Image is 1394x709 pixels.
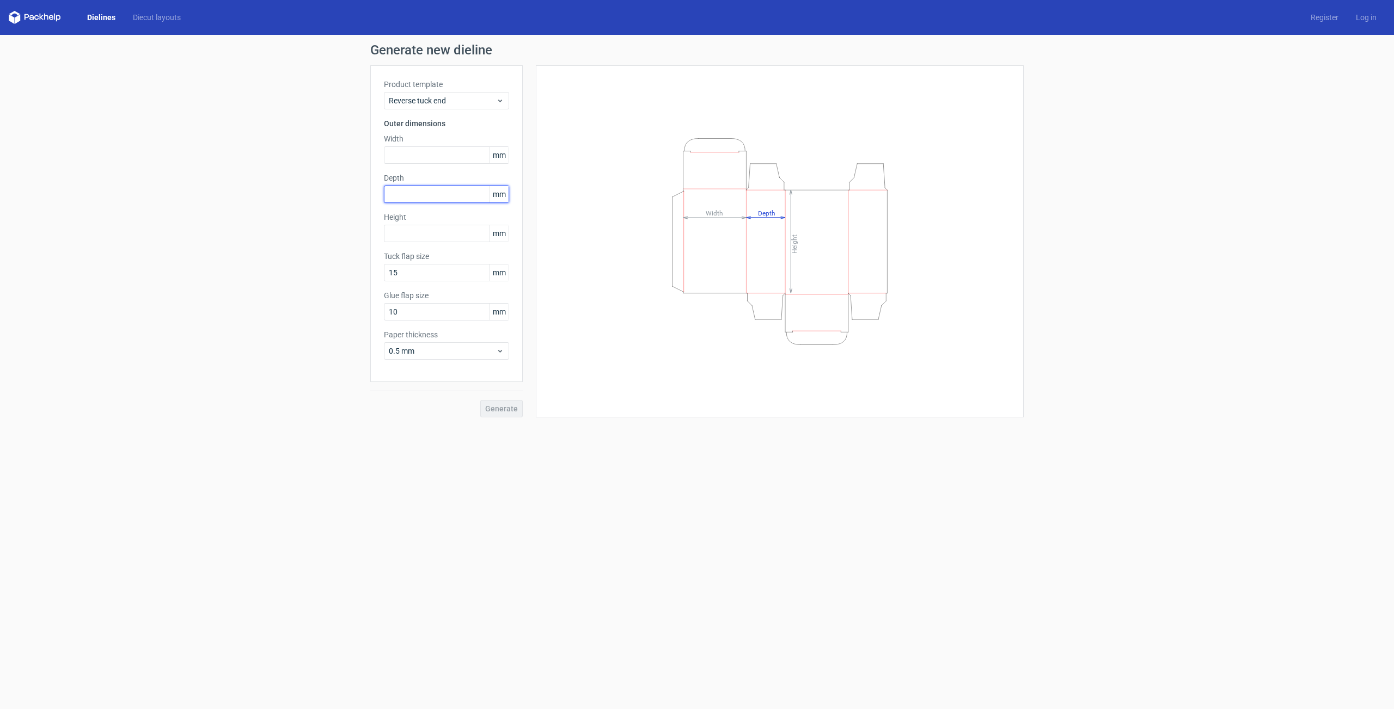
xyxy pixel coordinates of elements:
[370,44,1024,57] h1: Generate new dieline
[758,209,775,217] tspan: Depth
[490,225,509,242] span: mm
[384,290,509,301] label: Glue flap size
[384,329,509,340] label: Paper thickness
[490,304,509,320] span: mm
[1347,12,1385,23] a: Log in
[389,346,496,356] span: 0.5 mm
[384,133,509,144] label: Width
[384,79,509,90] label: Product template
[490,186,509,202] span: mm
[791,234,798,253] tspan: Height
[384,251,509,262] label: Tuck flap size
[490,147,509,163] span: mm
[384,118,509,129] h3: Outer dimensions
[78,12,124,23] a: Dielines
[389,95,496,106] span: Reverse tuck end
[124,12,189,23] a: Diecut layouts
[706,209,723,217] tspan: Width
[384,172,509,183] label: Depth
[1302,12,1347,23] a: Register
[384,212,509,223] label: Height
[490,264,509,281] span: mm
